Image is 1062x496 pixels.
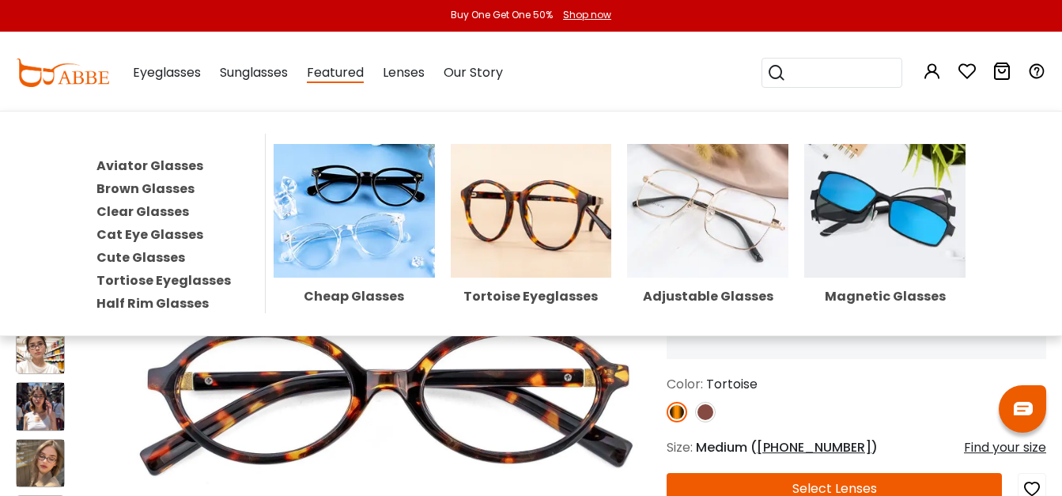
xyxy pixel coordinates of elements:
[804,201,966,303] a: Magnetic Glasses
[96,248,185,267] a: Cute Glasses
[274,201,435,303] a: Cheap Glasses
[706,375,758,393] span: Tortoise
[451,201,612,303] a: Tortoise Eyeglasses
[555,8,611,21] a: Shop now
[220,63,288,81] span: Sunglasses
[96,157,203,175] a: Aviator Glasses
[96,203,189,221] a: Clear Glasses
[17,440,64,487] img: Knowledge Tortoise Acetate Eyeglasses , UniversalBridgeFit Frames from ABBE Glasses
[444,63,503,81] span: Our Story
[667,438,693,456] span: Size:
[451,290,612,303] div: Tortoise Eyeglasses
[1014,402,1033,415] img: chat
[451,144,612,277] img: Tortoise Eyeglasses
[383,63,425,81] span: Lenses
[96,225,203,244] a: Cat Eye Glasses
[133,63,201,81] span: Eyeglasses
[563,8,611,22] div: Shop now
[804,290,966,303] div: Magnetic Glasses
[17,383,64,430] img: Knowledge Tortoise Acetate Eyeglasses , UniversalBridgeFit Frames from ABBE Glasses
[96,294,209,312] a: Half Rim Glasses
[96,180,195,198] a: Brown Glasses
[964,438,1046,457] div: Find your size
[757,438,871,456] span: [PHONE_NUMBER]
[627,144,788,277] img: Adjustable Glasses
[274,144,435,277] img: Cheap Glasses
[667,375,703,393] span: Color:
[696,438,878,456] span: Medium ( )
[96,271,231,290] a: Tortiose Eyeglasses
[16,59,109,87] img: abbeglasses.com
[627,290,788,303] div: Adjustable Glasses
[17,326,64,373] img: Knowledge Tortoise Acetate Eyeglasses , UniversalBridgeFit Frames from ABBE Glasses
[451,8,553,22] div: Buy One Get One 50%
[274,290,435,303] div: Cheap Glasses
[307,63,364,83] span: Featured
[627,201,788,303] a: Adjustable Glasses
[804,144,966,277] img: Magnetic Glasses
